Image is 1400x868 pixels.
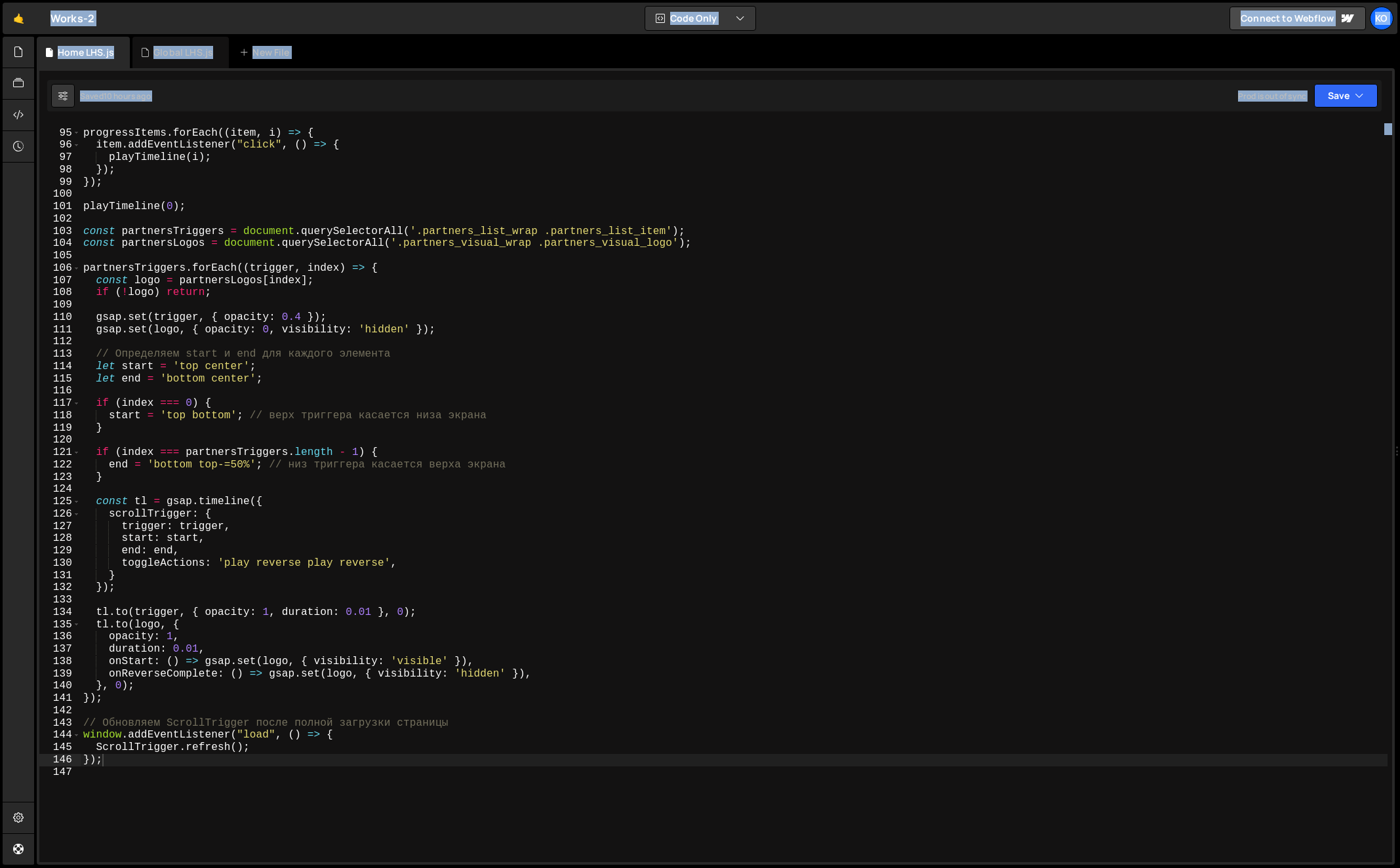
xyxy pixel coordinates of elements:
[39,692,81,705] div: 141
[39,643,81,656] div: 137
[39,139,81,151] div: 96
[39,656,81,668] div: 138
[39,446,81,459] div: 121
[39,741,81,754] div: 145
[50,10,94,26] div: Works-2
[39,373,81,385] div: 115
[39,557,81,570] div: 130
[39,201,81,213] div: 101
[39,213,81,226] div: 102
[39,299,81,311] div: 109
[39,619,81,631] div: 135
[39,385,81,397] div: 116
[1314,84,1378,108] button: Save
[39,570,81,582] div: 131
[1370,7,1393,30] a: Ko
[1238,90,1306,102] div: Prod is out of sync
[80,90,151,102] div: Saved
[39,434,81,446] div: 120
[58,46,114,59] div: Home LHS.js
[39,176,81,189] div: 99
[1230,7,1366,30] a: Connect to Webflow
[39,410,81,422] div: 118
[39,754,81,766] div: 146
[39,582,81,594] div: 132
[39,275,81,287] div: 107
[39,668,81,681] div: 139
[39,397,81,410] div: 117
[39,336,81,348] div: 112
[39,705,81,717] div: 142
[39,226,81,238] div: 103
[3,3,35,34] a: 🤙
[39,311,81,324] div: 110
[39,532,81,545] div: 128
[239,46,294,59] div: New File
[39,361,81,373] div: 114
[39,521,81,533] div: 127
[39,459,81,471] div: 122
[39,237,81,250] div: 104
[39,545,81,557] div: 129
[39,483,81,496] div: 124
[39,127,81,140] div: 95
[39,717,81,730] div: 143
[39,631,81,643] div: 136
[39,680,81,692] div: 140
[39,164,81,176] div: 98
[39,508,81,521] div: 126
[39,496,81,508] div: 125
[39,286,81,299] div: 108
[153,46,213,59] div: Global LHS.js
[39,348,81,361] div: 113
[39,729,81,741] div: 144
[39,594,81,606] div: 133
[104,90,151,102] div: 10 hours ago
[39,471,81,484] div: 123
[39,422,81,435] div: 119
[39,188,81,201] div: 100
[39,606,81,619] div: 134
[39,151,81,164] div: 97
[39,324,81,336] div: 111
[39,262,81,275] div: 106
[645,7,755,30] button: Code Only
[39,250,81,262] div: 105
[39,766,81,779] div: 147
